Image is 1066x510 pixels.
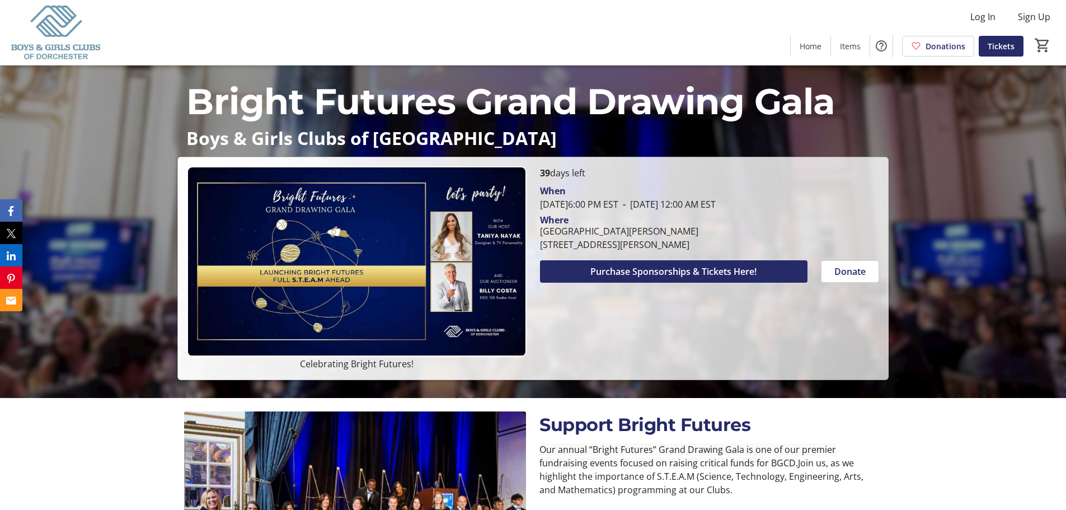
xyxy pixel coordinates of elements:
[800,40,821,52] span: Home
[539,411,881,438] p: Support Bright Futures
[590,265,757,278] span: Purchase Sponsorships & Tickets Here!
[840,40,861,52] span: Items
[186,128,879,148] p: Boys & Girls Clubs of [GEOGRAPHIC_DATA]
[1009,8,1059,26] button: Sign Up
[970,10,995,24] span: Log In
[870,35,893,57] button: Help
[926,40,965,52] span: Donations
[988,40,1015,52] span: Tickets
[186,74,879,128] p: Bright Futures Grand Drawing Gala
[618,198,716,210] span: [DATE] 12:00 AM EST
[540,224,698,238] div: [GEOGRAPHIC_DATA][PERSON_NAME]
[618,198,630,210] span: -
[1032,35,1053,55] button: Cart
[979,36,1023,57] a: Tickets
[540,238,698,251] div: [STREET_ADDRESS][PERSON_NAME]
[961,8,1004,26] button: Log In
[540,184,566,198] div: When
[187,166,526,357] img: Campaign CTA Media Photo
[539,443,836,469] span: Our annual “Bright Futures” Grand Drawing Gala is one of our premier fundraising events focused o...
[540,198,618,210] span: [DATE] 6:00 PM EST
[1018,10,1050,24] span: Sign Up
[540,260,807,283] button: Purchase Sponsorships & Tickets Here!
[540,216,569,224] div: Where
[7,4,106,60] img: Boys & Girls Clubs of Dorchester's Logo
[540,167,550,179] span: 39
[821,260,879,283] button: Donate
[791,36,830,57] a: Home
[902,36,974,57] a: Donations
[834,265,866,278] span: Donate
[539,457,863,496] span: Join us, as we highlight the importance of S.T.E.A.M (Science, Technology, Engineering, Arts, and...
[831,36,870,57] a: Items
[187,357,526,371] p: Celebrating Bright Futures!
[540,166,879,180] p: days left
